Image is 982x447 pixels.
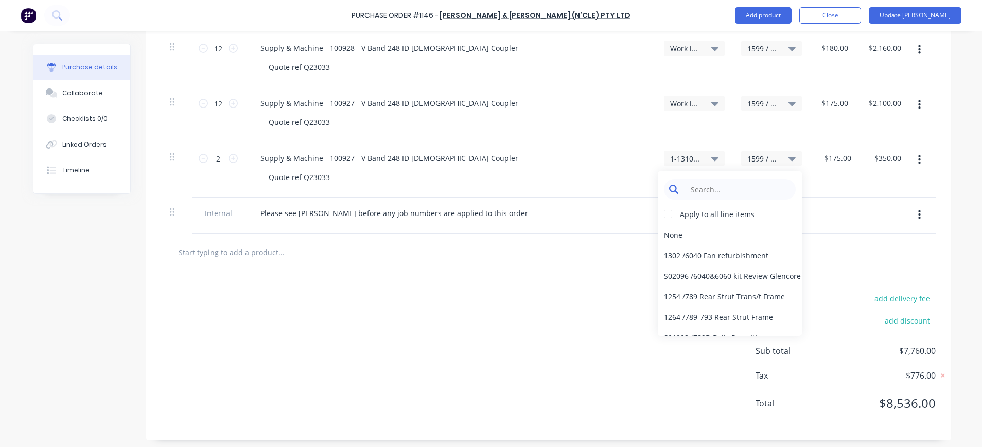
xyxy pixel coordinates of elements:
span: Total [756,397,833,409]
input: Start typing to add a product... [178,242,384,262]
button: Timeline [33,157,130,183]
span: 1-1310 / Stock [670,153,701,164]
span: Internal [201,208,236,219]
button: add discount [879,314,936,327]
div: Checklists 0/0 [62,114,108,123]
div: Linked Orders [62,140,107,149]
div: Supply & Machine - 100927 - V Band 248 ID [DEMOGRAPHIC_DATA] Coupler [252,151,527,166]
div: S02096 / 6040&6060 kit Review Glencore [658,265,802,286]
button: Update [PERSON_NAME] [869,7,961,24]
span: Tax [756,369,833,382]
span: Work in Progress [670,43,701,54]
a: [PERSON_NAME] & [PERSON_NAME] (N’CLE) Pty Ltd [440,10,630,21]
div: Quote ref Q23033 [260,60,338,75]
div: 1264 / 789-793 Rear Strut Frame [658,307,802,327]
div: Apply to all line items [680,209,755,220]
span: 1599 / W/Trac-794-Exh.System-T11 [747,153,778,164]
div: Purchase details [62,63,117,72]
div: S01908 / 789D Belly Pans #1 [658,327,802,348]
button: Collaborate [33,80,130,106]
div: Please see [PERSON_NAME] before any job numbers are applied to this order [252,206,536,221]
div: Quote ref Q23033 [260,115,338,130]
span: 1599 / W/Trac-794-Exh.System-T11 [747,43,778,54]
button: Linked Orders [33,132,130,157]
button: Close [799,7,861,24]
div: Supply & Machine - 100927 - V Band 248 ID [DEMOGRAPHIC_DATA] Coupler [252,96,527,111]
img: Factory [21,8,36,23]
span: Sub total [756,345,833,357]
div: 1254 / 789 Rear Strut Trans/t Frame [658,286,802,307]
button: Purchase details [33,55,130,80]
button: Checklists 0/0 [33,106,130,132]
div: 1302 / 6040 Fan refurbishment [658,245,802,265]
div: Collaborate [62,88,103,98]
span: $8,536.00 [833,394,936,413]
input: Search... [685,179,791,200]
span: $7,760.00 [833,345,936,357]
span: Work in Progress [670,98,701,109]
span: $776.00 [833,369,936,382]
span: 1599 / W/Trac-794-Exh.System-T11 [747,98,778,109]
div: Purchase Order #1146 - [352,10,439,21]
div: Timeline [62,166,90,175]
button: add delivery fee [868,292,936,305]
div: Supply & Machine - 100928 - V Band 248 ID [DEMOGRAPHIC_DATA] Coupler [252,41,527,56]
button: Add product [735,7,792,24]
div: Quote ref Q23033 [260,170,338,185]
div: None [658,224,802,245]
